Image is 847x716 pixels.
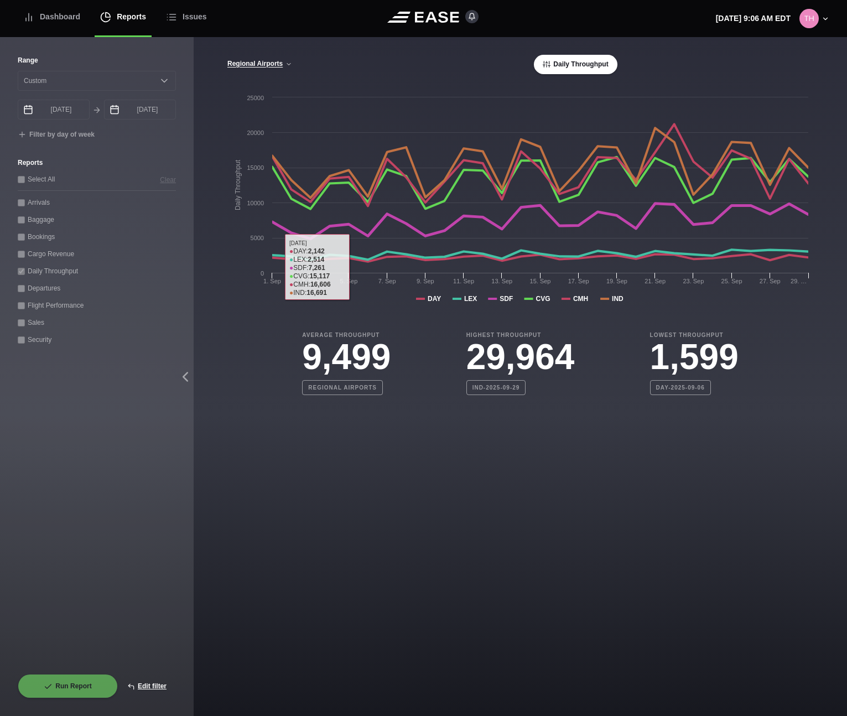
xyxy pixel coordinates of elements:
text: 0 [261,270,264,277]
text: 15000 [247,164,264,171]
img: 80ca9e2115b408c1dc8c56a444986cd3 [799,9,819,28]
tspan: 13. Sep [491,278,512,284]
b: DAY-2025-09-06 [650,380,711,395]
tspan: Daily Throughput [234,159,242,210]
tspan: 27. Sep [760,278,781,284]
input: mm/dd/yyyy [18,100,90,120]
tspan: 15. Sep [530,278,551,284]
b: IND-2025-09-29 [466,380,526,395]
tspan: 7. Sep [378,278,396,284]
tspan: 17. Sep [568,278,589,284]
tspan: SDF [500,295,513,303]
tspan: 5. Sep [340,278,358,284]
b: Average Throughput [302,331,391,339]
input: mm/dd/yyyy [104,100,176,120]
button: Edit filter [118,674,176,698]
label: Reports [18,158,176,168]
button: Daily Throughput [534,55,617,74]
tspan: DAY [428,295,441,303]
text: 20000 [247,129,264,136]
b: Regional Airports [302,380,383,395]
tspan: 23. Sep [683,278,704,284]
tspan: CMH [573,295,588,303]
h3: 9,499 [302,339,391,375]
button: Filter by day of week [18,131,95,139]
text: 5000 [251,235,264,241]
tspan: CVG [536,295,550,303]
b: Highest Throughput [466,331,575,339]
text: 25000 [247,95,264,101]
button: Regional Airports [227,60,293,68]
tspan: 3. Sep [302,278,319,284]
tspan: 21. Sep [645,278,666,284]
tspan: LEX [464,295,477,303]
b: Lowest Throughput [650,331,739,339]
tspan: 19. Sep [606,278,627,284]
p: [DATE] 9:06 AM EDT [716,13,791,24]
tspan: 1. Sep [263,278,281,284]
label: Range [18,55,176,65]
h3: 29,964 [466,339,575,375]
text: 10000 [247,200,264,206]
h3: 1,599 [650,339,739,375]
button: Clear [160,174,176,185]
tspan: 11. Sep [453,278,474,284]
tspan: 29. … [791,278,807,284]
tspan: 25. Sep [721,278,742,284]
tspan: 9. Sep [417,278,434,284]
tspan: IND [612,295,623,303]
